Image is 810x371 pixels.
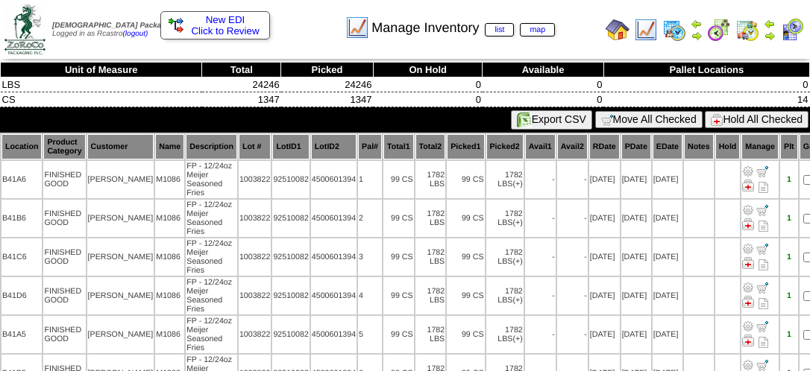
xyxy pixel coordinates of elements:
th: Picked1 [447,134,484,159]
th: Total2 [415,134,446,159]
div: (+) [512,334,522,343]
td: 92510082 [272,161,309,198]
td: [PERSON_NAME] [87,200,154,237]
td: 24246 [202,77,281,92]
img: Move [756,320,768,332]
th: EDate [653,134,682,159]
td: 99 CS [383,316,414,353]
td: B41D6 [1,277,42,314]
td: 99 CS [383,238,414,276]
div: 1 [781,214,797,223]
th: Total1 [383,134,414,159]
td: [DATE] [589,316,620,353]
td: FINISHED GOOD [43,277,85,314]
button: Hold All Checked [705,111,809,128]
td: 1003822 [239,200,271,237]
th: PDate [621,134,651,159]
td: 1 [358,161,382,198]
td: 1782 LBS [486,200,524,237]
img: Adjust [742,359,754,371]
td: 1347 [202,92,281,107]
td: [DATE] [653,238,682,276]
td: [DATE] [653,316,682,353]
th: Avail2 [557,134,588,159]
td: FINISHED GOOD [43,316,85,353]
img: calendarblend.gif [707,18,731,42]
td: 1782 LBS [415,316,446,353]
td: - [557,277,588,314]
img: Manage Hold [742,180,754,191]
td: 4 [358,277,382,314]
td: 92510082 [272,277,309,314]
td: [DATE] [589,277,620,314]
td: 0 [603,77,809,92]
td: 1003822 [239,316,271,353]
td: 3 [358,238,382,276]
td: 99 CS [447,161,484,198]
img: Move [756,204,768,216]
td: 4500601394 [311,316,357,353]
i: Note [759,259,768,270]
a: map [520,23,555,37]
td: - [525,316,556,353]
td: 92510082 [272,238,309,276]
td: M1086 [155,316,184,353]
td: 1003822 [239,238,271,276]
td: - [557,161,588,198]
td: 1782 LBS [415,238,446,276]
img: Adjust [742,165,754,177]
button: Move All Checked [595,111,703,128]
td: [DATE] [589,200,620,237]
span: Click to Review [169,25,262,37]
td: B41B6 [1,200,42,237]
td: [PERSON_NAME] [87,238,154,276]
img: Manage Hold [742,296,754,308]
img: Adjust [742,204,754,216]
img: Adjust [742,243,754,255]
img: line_graph.gif [345,16,369,39]
td: 0 [483,92,603,107]
th: Plt [780,134,798,159]
img: hold.gif [711,114,723,126]
td: 0 [373,92,482,107]
img: arrowright.gif [691,30,703,42]
span: [DEMOGRAPHIC_DATA] Packaging [52,22,177,30]
i: Note [759,182,768,193]
i: Note [759,337,768,348]
td: 1003822 [239,277,271,314]
img: Manage Hold [742,218,754,230]
td: 1782 LBS [415,277,446,314]
th: Customer [87,134,154,159]
img: Move [756,165,768,177]
img: Move [756,243,768,255]
td: 4500601394 [311,238,357,276]
td: 99 CS [447,277,484,314]
td: 4500601394 [311,200,357,237]
th: LotID1 [272,134,309,159]
div: 1 [781,175,797,184]
td: 1782 LBS [486,277,524,314]
img: Manage Hold [742,334,754,346]
td: 99 CS [383,277,414,314]
img: ediSmall.gif [169,18,183,33]
td: FINISHED GOOD [43,200,85,237]
th: Product Category [43,134,85,159]
img: Adjust [742,282,754,294]
td: FP - 12/24oz Meijer Seasoned Fries [186,238,237,276]
td: 99 CS [383,200,414,237]
span: New EDI [206,14,245,25]
img: Move [756,282,768,294]
th: Hold [715,134,741,159]
td: 24246 [281,77,374,92]
td: 14 [603,92,809,107]
td: [PERSON_NAME] [87,161,154,198]
img: Adjust [742,320,754,332]
td: [DATE] [621,238,651,276]
td: M1086 [155,161,184,198]
td: [PERSON_NAME] [87,316,154,353]
td: [DATE] [653,277,682,314]
td: M1086 [155,200,184,237]
td: 1782 LBS [486,161,524,198]
td: - [525,277,556,314]
img: arrowleft.gif [764,18,776,30]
